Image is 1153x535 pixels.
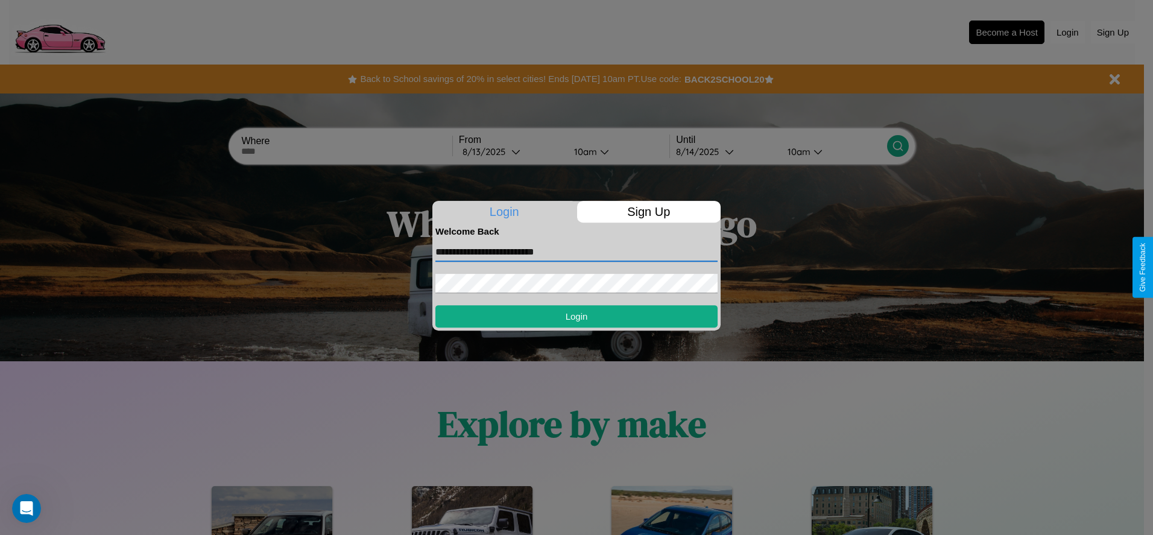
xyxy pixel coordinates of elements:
div: Give Feedback [1139,243,1147,292]
h4: Welcome Back [435,226,718,236]
iframe: Intercom live chat [12,494,41,523]
p: Login [432,201,576,223]
p: Sign Up [577,201,721,223]
button: Login [435,305,718,328]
